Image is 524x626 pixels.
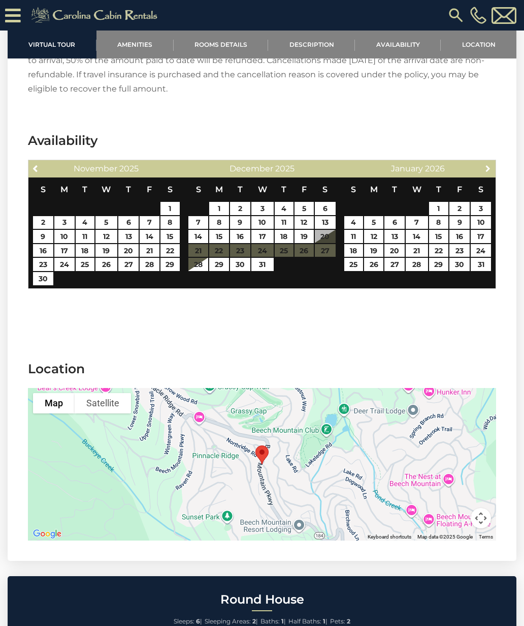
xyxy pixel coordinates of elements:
span: Wednesday [102,185,111,194]
span: 2025 [119,164,139,173]
span: 2026 [425,164,445,173]
a: Description [268,31,355,58]
a: 23 [449,244,470,257]
span: 2025 [275,164,294,173]
strong: 1 [281,617,284,625]
a: 25 [76,258,94,271]
a: 29 [429,258,448,271]
a: 30 [33,272,53,285]
a: 13 [384,230,405,243]
a: 21 [406,244,428,257]
img: Khaki-logo.png [26,5,166,25]
span: Tuesday [82,185,87,194]
a: 25 [344,258,363,271]
a: 13 [315,216,335,229]
span: Monday [215,185,223,194]
a: Previous [29,162,42,174]
button: Map camera controls [471,508,491,528]
a: 7 [140,216,159,229]
a: 9 [449,216,470,229]
a: 11 [344,230,363,243]
a: 31 [471,258,491,271]
a: 28 [188,258,208,271]
span: Friday [147,185,152,194]
a: 11 [275,216,293,229]
a: 4 [344,216,363,229]
a: 21 [140,244,159,257]
a: 13 [118,230,139,243]
a: Location [441,31,516,58]
a: 5 [95,216,117,229]
a: 6 [384,216,405,229]
span: Friday [457,185,462,194]
a: 22 [160,244,180,257]
a: 7 [406,216,428,229]
a: 27 [118,258,139,271]
a: 8 [209,216,229,229]
h2: Round House [10,593,514,606]
span: Sleeping Areas: [205,617,251,625]
a: 27 [384,258,405,271]
a: Availability [355,31,441,58]
span: Monday [60,185,68,194]
span: December [230,164,273,173]
span: Sleeps: [174,617,194,625]
span: November [74,164,117,173]
span: Pets: [330,617,345,625]
a: 16 [33,244,53,257]
a: 10 [251,216,274,229]
a: 16 [449,230,470,243]
a: Rooms Details [174,31,269,58]
a: 18 [76,244,94,257]
h3: Location [28,360,496,378]
a: 10 [54,230,75,243]
a: 18 [275,230,293,243]
a: 30 [230,258,250,271]
a: 24 [471,244,491,257]
a: 8 [160,216,180,229]
span: Saturday [478,185,483,194]
span: Wednesday [258,185,267,194]
a: 16 [230,230,250,243]
a: 1 [160,202,180,215]
span: Next [484,164,492,172]
a: 5 [364,216,383,229]
a: 15 [209,230,229,243]
a: 3 [471,202,491,215]
a: 11 [76,230,94,243]
a: 12 [294,216,314,229]
strong: 2 [252,617,256,625]
span: Sunday [41,185,46,194]
a: Amenities [96,31,174,58]
span: Thursday [281,185,286,194]
a: 9 [33,230,53,243]
strong: 2 [347,617,350,625]
a: 24 [54,258,75,271]
span: Friday [302,185,307,194]
a: 2 [449,202,470,215]
button: Show satellite imagery [75,393,131,413]
a: 4 [275,202,293,215]
a: 10 [471,216,491,229]
a: [PHONE_NUMBER] [468,7,489,24]
a: 29 [209,258,229,271]
span: Half Baths: [288,617,321,625]
a: 23 [33,258,53,271]
span: Baths: [260,617,280,625]
a: 12 [364,230,383,243]
a: Next [482,162,495,174]
img: search-regular.svg [447,6,465,24]
a: 26 [364,258,383,271]
a: 7 [188,216,208,229]
a: 28 [406,258,428,271]
span: Map data ©2025 Google [417,534,473,540]
a: 26 [95,258,117,271]
img: Google [30,527,64,541]
a: 31 [251,258,274,271]
span: Sunday [196,185,201,194]
a: 1 [209,202,229,215]
span: Monday [370,185,378,194]
a: Open this area in Google Maps (opens a new window) [30,527,64,541]
a: Virtual Tour [8,31,96,58]
a: 17 [471,230,491,243]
